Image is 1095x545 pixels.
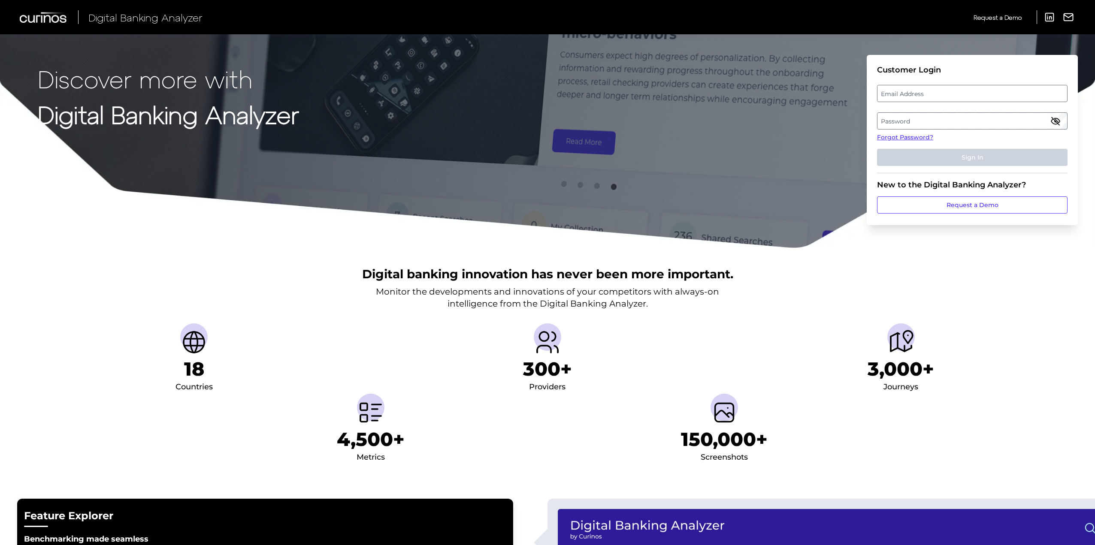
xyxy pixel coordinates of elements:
[88,11,203,24] span: Digital Banking Analyzer
[362,266,733,282] h2: Digital banking innovation has never been more important.
[529,380,566,394] div: Providers
[877,133,1068,142] a: Forgot Password?
[24,534,148,544] strong: Benchmarking made seamless
[887,328,915,356] img: Journeys
[711,399,738,426] img: Screenshots
[974,10,1022,24] a: Request a Demo
[681,428,768,451] h1: 150,000+
[877,180,1068,190] div: New to the Digital Banking Analyzer?
[877,149,1068,166] button: Sign In
[701,451,748,464] div: Screenshots
[184,358,204,380] h1: 18
[877,113,1067,129] label: Password
[337,428,405,451] h1: 4,500+
[38,65,299,92] p: Discover more with
[20,12,68,23] img: Curinos
[523,358,572,380] h1: 300+
[877,86,1067,101] label: Email Address
[175,380,213,394] div: Countries
[974,14,1022,21] span: Request a Demo
[24,509,506,523] h2: Feature Explorer
[883,380,918,394] div: Journeys
[877,196,1068,214] a: Request a Demo
[357,451,385,464] div: Metrics
[357,399,384,426] img: Metrics
[877,65,1068,75] div: Customer Login
[180,328,208,356] img: Countries
[534,328,561,356] img: Providers
[38,100,299,129] strong: Digital Banking Analyzer
[868,358,934,380] h1: 3,000+
[376,286,719,310] p: Monitor the developments and innovations of your competitors with always-on intelligence from the...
